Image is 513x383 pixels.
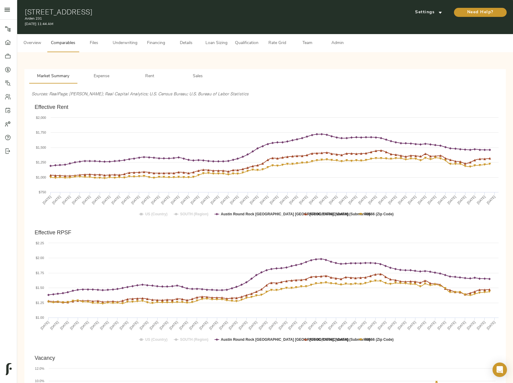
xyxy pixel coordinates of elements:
text: [DATE] [130,195,140,205]
text: [GEOGRAPHIC_DATA] (Submarket) [310,337,371,342]
h1: [STREET_ADDRESS] [25,8,345,16]
text: $1,250 [36,160,46,164]
div: Open Intercom Messenger [493,362,507,377]
text: $1,500 [36,146,46,149]
text: [DATE] [140,195,150,205]
span: Team [296,40,319,47]
span: Rent [129,73,170,80]
text: [DATE] [139,320,149,330]
text: [DATE] [446,320,456,330]
text: [DATE] [466,320,476,330]
text: [DATE] [486,195,496,205]
text: [DATE] [218,320,228,330]
span: Settings [412,9,445,16]
text: [DATE] [476,195,486,205]
text: [DATE] [387,320,397,330]
text: [DATE] [59,320,69,330]
text: [DATE] [168,320,178,330]
span: Overview [21,40,44,47]
text: [DATE] [120,195,130,205]
text: [DATE] [278,320,288,330]
text: [DATE] [220,195,230,205]
text: [DATE] [111,195,120,205]
text: [DATE] [61,195,71,205]
text: [DATE] [52,195,61,205]
text: Austin Round Rock [GEOGRAPHIC_DATA] [GEOGRAPHIC_DATA] (Market) [221,337,349,342]
text: SOUTH (Region) [180,337,208,342]
text: [DATE] [69,320,79,330]
text: [DATE] [466,195,476,205]
text: [DATE] [318,195,328,205]
text: [DATE] [238,320,248,330]
text: [DATE] [71,195,81,205]
text: [DATE] [387,195,397,205]
text: [DATE] [338,195,348,205]
text: 12.0% [35,367,44,370]
text: [DATE] [476,320,486,330]
text: [DATE] [337,320,347,330]
text: [DATE] [89,320,99,330]
button: Settings [406,8,451,17]
text: [DATE] [436,320,446,330]
text: [DATE] [180,195,190,205]
text: [DATE] [190,195,200,205]
text: [DATE] [208,320,218,330]
svg: Effective RPSF [32,227,503,348]
text: US (Country) [145,337,167,342]
text: $2.25 [36,241,44,245]
text: 78666 (Zip Code) [365,212,394,216]
text: [DATE] [170,195,180,205]
text: [DATE] [407,320,417,330]
text: [DATE] [200,195,210,205]
text: [DATE] [199,320,208,330]
text: [DATE] [40,320,50,330]
p: [DATE] 11:44 AM [25,21,345,27]
text: [DATE] [79,320,89,330]
text: $1,750 [36,131,46,134]
text: [DATE] [308,195,318,205]
text: [DATE] [150,195,160,205]
text: 78666 (Zip Code) [365,337,394,342]
text: [DATE] [348,195,358,205]
span: Files [83,40,105,47]
span: Financing [145,40,167,47]
text: [DATE] [119,320,129,330]
text: [GEOGRAPHIC_DATA] (Submarket) [310,212,371,216]
text: $750 [39,190,46,194]
text: [DATE] [269,195,279,205]
text: [DATE] [109,320,119,330]
text: Effective Rent [35,104,68,110]
text: [DATE] [456,320,466,330]
text: [DATE] [99,320,109,330]
text: [DATE] [297,320,307,330]
text: [DATE] [397,320,407,330]
button: Need Help? [454,8,507,17]
span: Underwriting [113,40,137,47]
text: [DATE] [437,195,447,205]
text: [DATE] [486,320,496,330]
text: [DATE] [229,195,239,205]
p: Sources: RealPage; [PERSON_NAME]; Real Capital Analytics; U.S. Census Bureau; U.S. Bureau of Labo... [32,91,499,97]
text: [DATE] [210,195,220,205]
text: $1,000 [36,176,46,179]
text: US (Country) [145,212,167,216]
text: $2,000 [36,116,46,119]
text: [DATE] [417,320,427,330]
text: [DATE] [248,320,258,330]
text: [DATE] [288,195,298,205]
text: $1.00 [36,316,44,319]
text: [DATE] [101,195,111,205]
text: [DATE] [417,195,427,205]
text: $1.25 [36,301,44,305]
text: [DATE] [178,320,188,330]
text: [DATE] [298,195,308,205]
text: [DATE] [357,320,367,330]
img: logo [6,363,12,375]
text: Austin Round Rock [GEOGRAPHIC_DATA] [GEOGRAPHIC_DATA] (Market) [221,212,349,216]
text: [DATE] [129,320,139,330]
span: Market Summary [33,73,74,80]
text: [DATE] [307,320,317,330]
text: [DATE] [249,195,259,205]
text: [DATE] [91,195,101,205]
text: [DATE] [159,320,169,330]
